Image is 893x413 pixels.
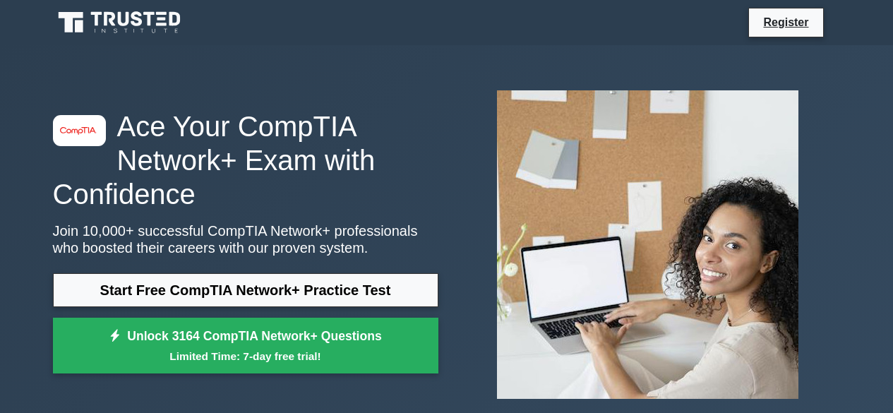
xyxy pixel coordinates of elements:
small: Limited Time: 7-day free trial! [71,348,421,364]
a: Start Free CompTIA Network+ Practice Test [53,273,438,307]
h1: Ace Your CompTIA Network+ Exam with Confidence [53,109,438,211]
a: Unlock 3164 CompTIA Network+ QuestionsLimited Time: 7-day free trial! [53,318,438,374]
a: Register [755,13,817,31]
p: Join 10,000+ successful CompTIA Network+ professionals who boosted their careers with our proven ... [53,222,438,256]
